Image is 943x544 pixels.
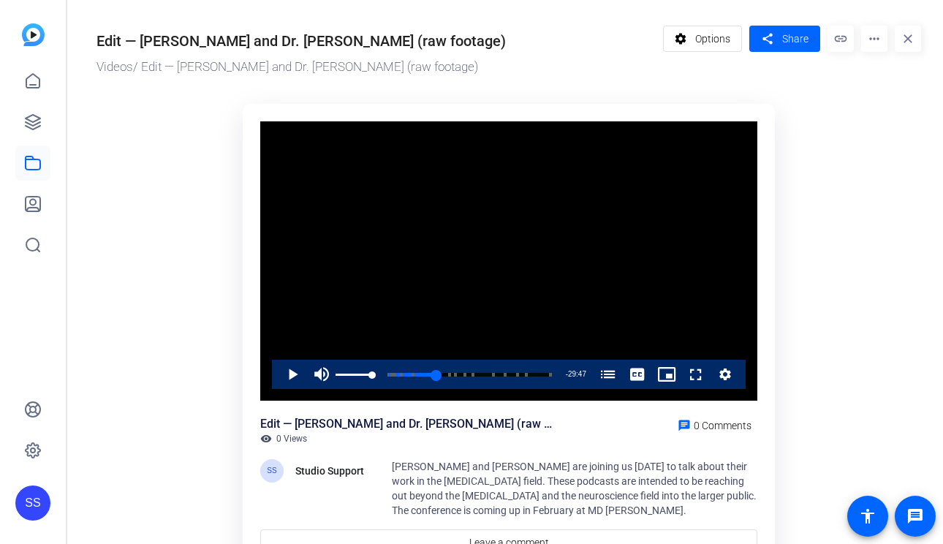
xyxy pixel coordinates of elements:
[758,29,776,49] mat-icon: share
[681,360,711,389] button: Fullscreen
[594,360,623,389] button: Chapters
[861,26,887,52] mat-icon: more_horiz
[260,459,284,483] div: SS
[749,26,820,52] button: Share
[859,507,876,525] mat-icon: accessibility
[96,59,133,74] a: Videos
[663,26,743,52] button: Options
[695,25,730,53] span: Options
[96,30,506,52] div: Edit — [PERSON_NAME] and Dr. [PERSON_NAME] (raw footage)
[652,360,681,389] button: Picture-in-Picture
[260,415,553,433] div: Edit — [PERSON_NAME] and Dr. [PERSON_NAME] (raw footage)
[672,25,690,53] mat-icon: settings
[694,420,751,431] span: 0 Comments
[307,360,336,389] button: Mute
[678,419,691,432] mat-icon: chat
[828,26,854,52] mat-icon: link
[278,360,307,389] button: Play
[672,415,757,433] a: 0 Comments
[260,433,272,445] mat-icon: visibility
[623,360,652,389] button: Captions
[295,462,368,480] div: Studio Support
[387,373,551,377] div: Progress Bar
[782,31,808,47] span: Share
[96,58,656,77] div: / Edit — [PERSON_NAME] and Dr. [PERSON_NAME] (raw footage)
[568,370,586,378] span: 29:47
[392,461,757,516] span: [PERSON_NAME] and [PERSON_NAME] are joining us [DATE] to talk about their work in the [MEDICAL_DA...
[336,374,372,376] div: Volume Level
[276,433,307,445] span: 0 Views
[906,507,924,525] mat-icon: message
[566,370,568,378] span: -
[15,486,50,521] div: SS
[22,23,45,46] img: blue-gradient.svg
[260,121,757,401] div: Video Player
[895,26,921,52] mat-icon: close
